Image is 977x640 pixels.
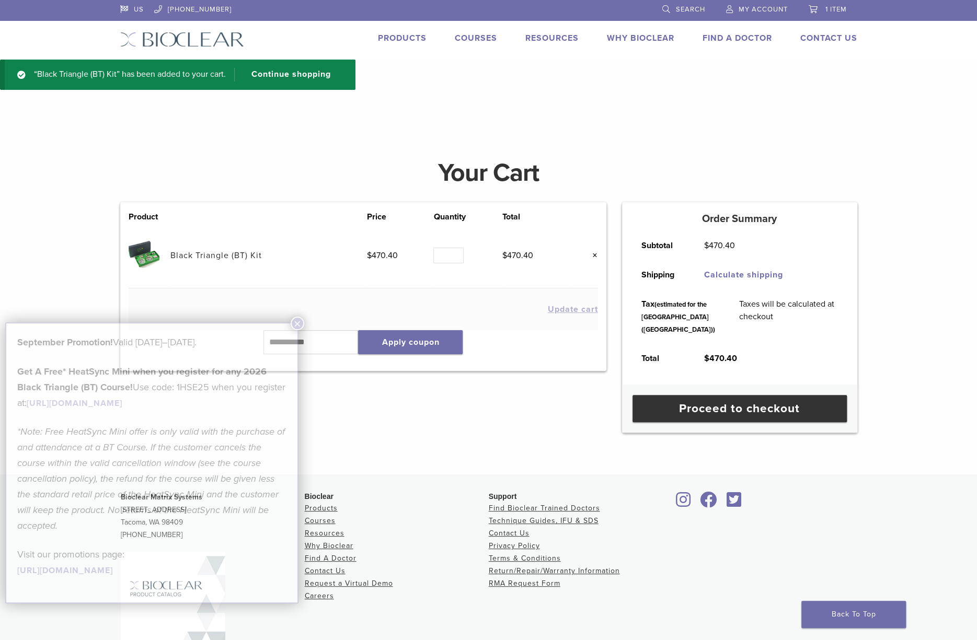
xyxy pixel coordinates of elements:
[630,289,727,344] th: Tax
[489,504,600,513] a: Find Bioclear Trained Doctors
[676,5,705,14] span: Search
[455,33,497,43] a: Courses
[723,498,745,508] a: Bioclear
[525,33,579,43] a: Resources
[641,300,715,334] small: (estimated for the [GEOGRAPHIC_DATA] ([GEOGRAPHIC_DATA]))
[704,270,783,280] a: Calculate shipping
[697,498,721,508] a: Bioclear
[17,565,113,576] a: [URL][DOMAIN_NAME]
[129,211,170,223] th: Product
[112,160,865,185] h1: Your Cart
[305,579,393,588] a: Request a Virtual Demo
[502,211,569,223] th: Total
[17,426,285,531] em: *Note: Free HeatSync Mini offer is only valid with the purchase of and attendance at a BT Course....
[630,344,693,373] th: Total
[27,398,122,409] a: [URL][DOMAIN_NAME]
[489,566,620,575] a: Return/Repair/Warranty Information
[17,336,113,348] b: September Promotion!
[378,33,427,43] a: Products
[502,250,507,261] span: $
[489,579,560,588] a: RMA Request Form
[305,516,336,525] a: Courses
[673,498,695,508] a: Bioclear
[584,249,598,262] a: Remove this item
[633,395,847,422] a: Proceed to checkout
[367,250,398,261] bdi: 470.40
[800,33,857,43] a: Contact Us
[305,591,334,600] a: Careers
[739,5,788,14] span: My Account
[489,516,599,525] a: Technique Guides, IFU & SDS
[17,366,267,393] strong: Get A Free* HeatSync Mini when you register for any 2026 Black Triangle (BT) Course!
[367,211,433,223] th: Price
[358,330,463,354] button: Apply coupon
[704,240,709,251] span: $
[234,68,339,82] a: Continue shopping
[801,601,906,628] a: Back To Top
[630,260,693,289] th: Shipping
[433,211,502,223] th: Quantity
[704,240,735,251] bdi: 470.40
[607,33,674,43] a: Why Bioclear
[120,32,244,47] img: Bioclear
[630,231,693,260] th: Subtotal
[704,353,709,364] span: $
[489,529,530,538] a: Contact Us
[305,504,338,513] a: Products
[703,33,772,43] a: Find A Doctor
[17,334,286,350] p: Valid [DATE]–[DATE].
[489,492,517,501] span: Support
[17,546,286,578] p: Visit our promotions page:
[129,240,159,271] img: Black Triangle (BT) Kit
[291,317,304,330] button: Close
[825,5,847,14] span: 1 item
[305,554,357,563] a: Find A Doctor
[305,529,344,538] a: Resources
[489,541,540,550] a: Privacy Policy
[502,250,533,261] bdi: 470.40
[489,554,561,563] a: Terms & Conditions
[548,305,598,313] button: Update cart
[305,566,346,575] a: Contact Us
[704,353,737,364] bdi: 470.40
[170,250,262,261] a: Black Triangle (BT) Kit
[367,250,372,261] span: $
[727,289,849,344] td: Taxes will be calculated at checkout
[17,364,286,411] p: Use code: 1HSE25 when you register at:
[305,541,353,550] a: Why Bioclear
[305,492,334,501] span: Bioclear
[622,213,857,225] h5: Order Summary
